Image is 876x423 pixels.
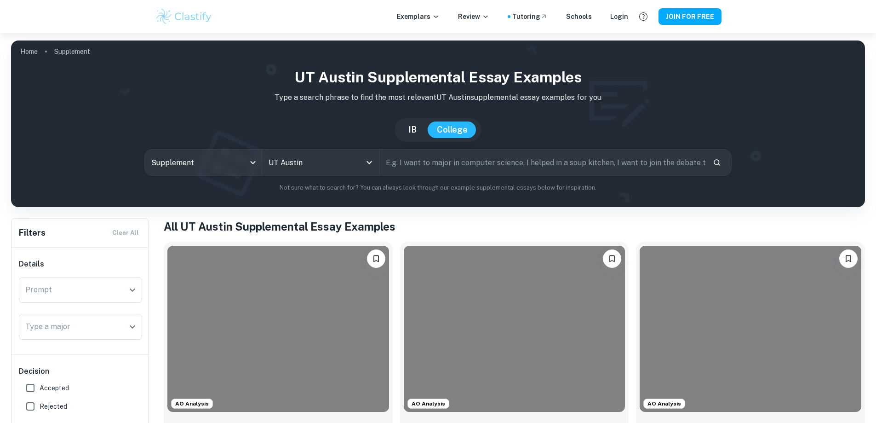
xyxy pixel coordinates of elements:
[363,156,376,169] button: Open
[19,366,142,377] h6: Decision
[20,45,38,58] a: Home
[379,150,705,175] input: E.g. I want to major in computer science, I helped in a soup kitchen, I want to join the debate t...
[164,218,865,235] h1: All UT Austin Supplemental Essay Examples
[636,9,651,24] button: Help and Feedback
[367,249,385,268] button: Please log in to bookmark exemplars
[54,46,90,57] p: Supplement
[397,12,440,22] p: Exemplars
[839,249,858,268] button: Please log in to bookmark exemplars
[18,183,858,192] p: Not sure what to search for? You can always look through our example supplemental essays below fo...
[658,8,721,25] button: JOIN FOR FREE
[18,66,858,88] h1: UT Austin Supplemental Essay Examples
[155,7,213,26] img: Clastify logo
[408,400,449,408] span: AO Analysis
[458,12,489,22] p: Review
[145,150,262,175] div: Supplement
[428,122,477,138] button: College
[399,122,426,138] button: IB
[709,155,725,170] button: Search
[172,400,212,408] span: AO Analysis
[40,383,69,393] span: Accepted
[19,226,46,239] h6: Filters
[11,41,865,207] img: profile cover
[644,400,685,408] span: AO Analysis
[566,12,592,22] a: Schools
[512,12,548,22] a: Tutoring
[40,401,67,411] span: Rejected
[18,92,858,103] p: Type a search phrase to find the most relevant UT Austin supplemental essay examples for you
[126,320,139,333] button: Open
[603,249,621,268] button: Please log in to bookmark exemplars
[19,259,142,270] h6: Details
[610,12,628,22] a: Login
[126,284,139,296] button: Open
